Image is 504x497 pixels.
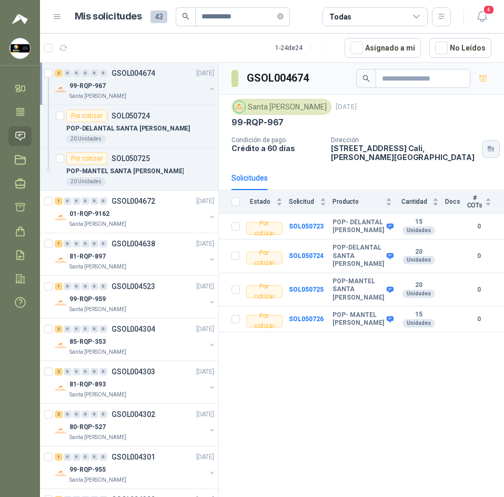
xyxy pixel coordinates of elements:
[82,453,89,461] div: 0
[99,240,107,247] div: 0
[112,411,155,418] p: GSOL004302
[99,325,107,333] div: 0
[64,69,72,77] div: 0
[112,112,150,120] p: SOL050724
[398,218,439,226] b: 15
[246,252,283,264] div: Por cotizar
[231,144,322,153] p: Crédito a 60 días
[231,99,331,115] div: Santa [PERSON_NAME]
[196,282,214,292] p: [DATE]
[75,9,142,24] h1: Mis solicitudes
[246,315,283,327] div: Por cotizar
[69,305,126,314] p: Santa [PERSON_NAME]
[55,69,63,77] div: 2
[64,240,72,247] div: 0
[69,391,126,399] p: Santa [PERSON_NAME]
[336,102,357,112] p: [DATE]
[196,196,214,206] p: [DATE]
[331,136,478,144] p: Dirección
[55,197,63,205] div: 1
[90,368,98,375] div: 0
[112,197,155,205] p: GSOL004672
[429,38,491,58] button: No Leídos
[112,69,155,77] p: GSOL004674
[90,411,98,418] div: 0
[445,190,467,214] th: Docs
[73,368,80,375] div: 0
[398,281,439,290] b: 20
[55,237,216,271] a: 1 0 0 0 0 0 GSOL004638[DATE] Company Logo81-RQP-897Santa [PERSON_NAME]
[90,240,98,247] div: 0
[112,453,155,461] p: GSOL004301
[55,280,216,314] a: 1 0 0 0 0 0 GSOL004523[DATE] Company Logo99-RQP-959Santa [PERSON_NAME]
[64,325,72,333] div: 0
[55,195,216,228] a: 1 0 0 0 0 0 GSOL004672[DATE] Company Logo01-RQP-9162Santa [PERSON_NAME]
[231,172,268,184] div: Solicitudes
[73,325,80,333] div: 0
[483,5,495,15] span: 4
[55,368,63,375] div: 2
[69,209,109,219] p: 01-RQP-9162
[66,124,190,134] p: POP-DELANTAL SANTA [PERSON_NAME]
[55,323,216,356] a: 2 0 0 0 0 0 GSOL004304[DATE] Company Logo85-RQP-353Santa [PERSON_NAME]
[398,190,445,214] th: Cantidad
[69,220,126,228] p: Santa [PERSON_NAME]
[73,411,80,418] div: 0
[64,411,72,418] div: 0
[467,314,491,324] b: 0
[182,13,189,20] span: search
[398,248,439,256] b: 20
[82,283,89,290] div: 0
[66,110,107,122] div: Por cotizar
[90,197,98,205] div: 0
[332,244,384,269] b: POP-DELANTAL SANTA [PERSON_NAME]
[69,380,106,390] p: 81-RQP-893
[82,411,89,418] div: 0
[112,283,155,290] p: GSOL004523
[55,382,67,395] img: Company Logo
[332,277,384,302] b: POP-MANTEL SANTA [PERSON_NAME]
[69,337,106,347] p: 85-RQP-353
[73,197,80,205] div: 0
[55,411,63,418] div: 2
[55,425,67,438] img: Company Logo
[64,283,72,290] div: 0
[99,411,107,418] div: 0
[332,311,384,327] b: POP- MANTEL [PERSON_NAME]
[10,38,30,58] img: Company Logo
[196,452,214,462] p: [DATE]
[467,222,491,232] b: 0
[69,422,106,432] p: 80-RQP-527
[332,190,398,214] th: Producto
[289,315,324,323] a: SOL050726
[64,368,72,375] div: 0
[112,155,150,162] p: SOL050725
[332,198,384,205] span: Producto
[69,433,126,442] p: Santa [PERSON_NAME]
[73,69,80,77] div: 0
[329,11,351,23] div: Todas
[332,218,384,235] b: POP- DELANTAL [PERSON_NAME]
[467,190,504,214] th: # COTs
[289,223,324,230] a: SOL050723
[196,367,214,377] p: [DATE]
[99,453,107,461] div: 0
[64,197,72,205] div: 0
[289,286,324,293] b: SOL050725
[69,81,106,91] p: 99-RQP-967
[55,240,63,247] div: 1
[55,67,216,101] a: 2 0 0 0 0 0 GSOL004674[DATE] Company Logo99-RQP-967Santa [PERSON_NAME]
[55,453,63,461] div: 1
[289,190,332,214] th: Solicitud
[398,311,439,319] b: 15
[55,283,63,290] div: 1
[90,325,98,333] div: 0
[66,152,107,165] div: Por cotizar
[69,252,106,262] p: 81-RQP-897
[40,105,218,148] a: Por cotizarSOL050724POP-DELANTAL SANTA [PERSON_NAME]20 Unidades
[277,12,284,22] span: close-circle
[231,117,284,128] p: 99-RQP-967
[73,283,80,290] div: 0
[69,294,106,304] p: 99-RQP-959
[277,13,284,19] span: close-circle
